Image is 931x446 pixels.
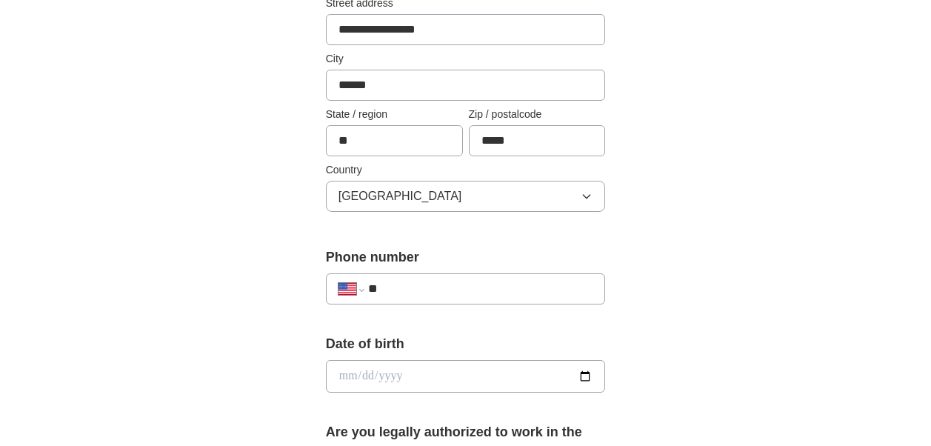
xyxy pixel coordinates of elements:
button: [GEOGRAPHIC_DATA] [326,181,606,212]
label: Phone number [326,247,606,267]
span: [GEOGRAPHIC_DATA] [338,187,462,205]
label: Date of birth [326,334,606,354]
label: Zip / postalcode [469,107,606,122]
label: Country [326,162,606,178]
label: City [326,51,606,67]
label: State / region [326,107,463,122]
